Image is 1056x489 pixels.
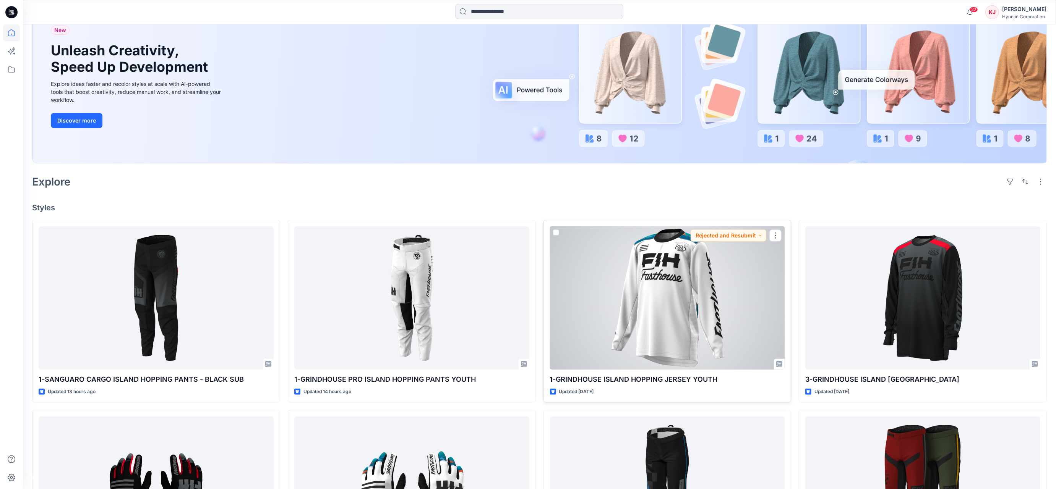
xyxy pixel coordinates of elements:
a: Discover more [51,113,223,128]
p: Updated 13 hours ago [48,388,96,396]
p: 3-GRINDHOUSE ISLAND [GEOGRAPHIC_DATA] [805,374,1040,385]
p: Updated [DATE] [559,388,594,396]
a: 3-GRINDHOUSE ISLAND HOPPING JERSEY [805,226,1040,370]
p: 1-GRINDHOUSE ISLAND HOPPING JERSEY YOUTH [550,374,785,385]
p: Updated 14 hours ago [303,388,351,396]
span: 27 [970,6,978,13]
div: KJ [985,5,999,19]
p: 1-SANGUARO CARGO ISLAND HOPPING PANTS - BLACK SUB [39,374,274,385]
p: Updated [DATE] [814,388,849,396]
a: 1-GRINDHOUSE PRO ISLAND HOPPING PANTS YOUTH [294,226,529,370]
p: 1-GRINDHOUSE PRO ISLAND HOPPING PANTS YOUTH [294,374,529,385]
div: Explore ideas faster and recolor styles at scale with AI-powered tools that boost creativity, red... [51,80,223,104]
h4: Styles [32,203,1047,212]
h1: Unleash Creativity, Speed Up Development [51,42,211,75]
span: New [54,26,66,35]
a: 1-SANGUARO CARGO ISLAND HOPPING PANTS - BLACK SUB [39,226,274,370]
a: 1-GRINDHOUSE ISLAND HOPPING JERSEY YOUTH [550,226,785,370]
div: Hyunjin Corporation [1002,14,1046,19]
div: [PERSON_NAME] [1002,5,1046,14]
h2: Explore [32,176,71,188]
button: Discover more [51,113,102,128]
